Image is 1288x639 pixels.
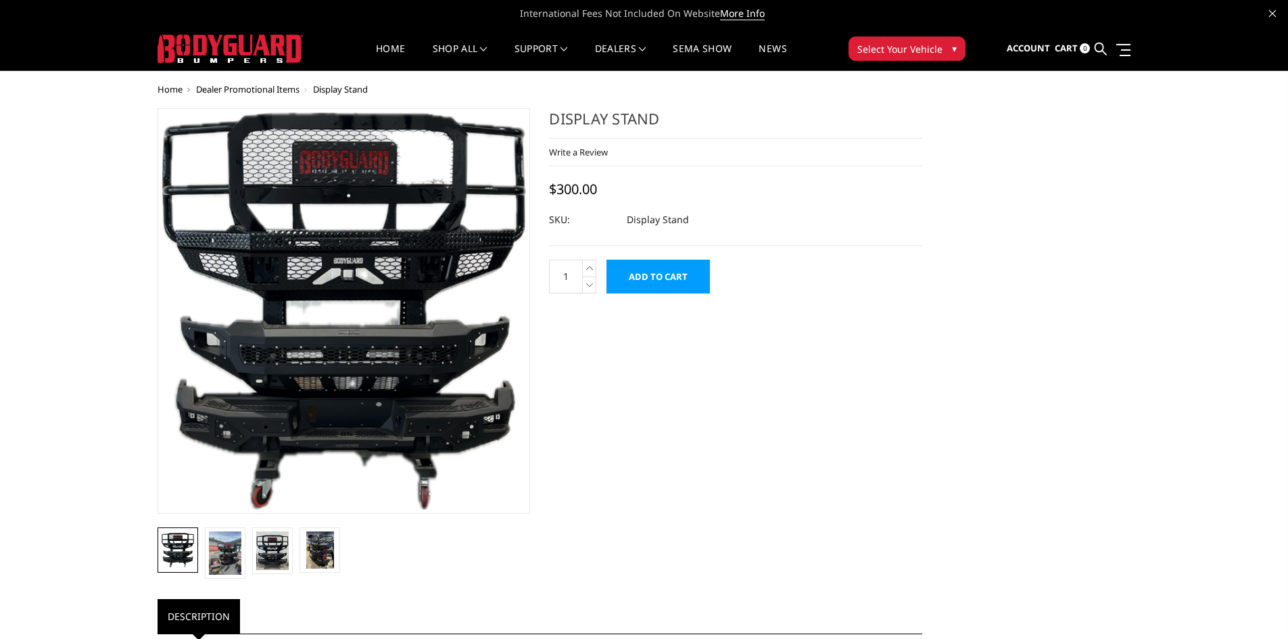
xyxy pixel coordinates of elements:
a: Home [376,44,405,70]
a: News [759,44,786,70]
a: Dealer Promotional Items [196,83,300,95]
a: shop all [433,44,487,70]
dd: Display Stand [627,208,689,232]
a: SEMA Show [673,44,732,70]
img: BODYGUARD BUMPERS [158,34,303,63]
span: ▾ [952,41,957,55]
img: Display Stand [209,531,241,575]
span: Select Your Vehicle [857,42,943,56]
button: Select Your Vehicle [849,37,965,61]
a: Dealers [595,44,646,70]
a: Write a Review [549,146,608,158]
input: Add to Cart [606,260,710,293]
span: Display Stand [313,83,368,95]
span: Cart [1055,42,1078,54]
span: 0 [1080,43,1090,53]
img: Display Stand [162,112,527,510]
a: Home [158,83,183,95]
a: Account [1007,30,1050,67]
a: Description [158,599,240,634]
h1: Display Stand [549,108,922,139]
span: $300.00 [549,180,597,198]
span: Account [1007,42,1050,54]
dt: SKU: [549,208,617,232]
a: Support [515,44,568,70]
a: Display Stand [158,108,531,514]
a: Cart 0 [1055,30,1090,67]
img: Display Stand [256,531,289,570]
img: Display Stand [306,531,334,569]
img: Display Stand [162,533,194,568]
a: More Info [720,7,765,20]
